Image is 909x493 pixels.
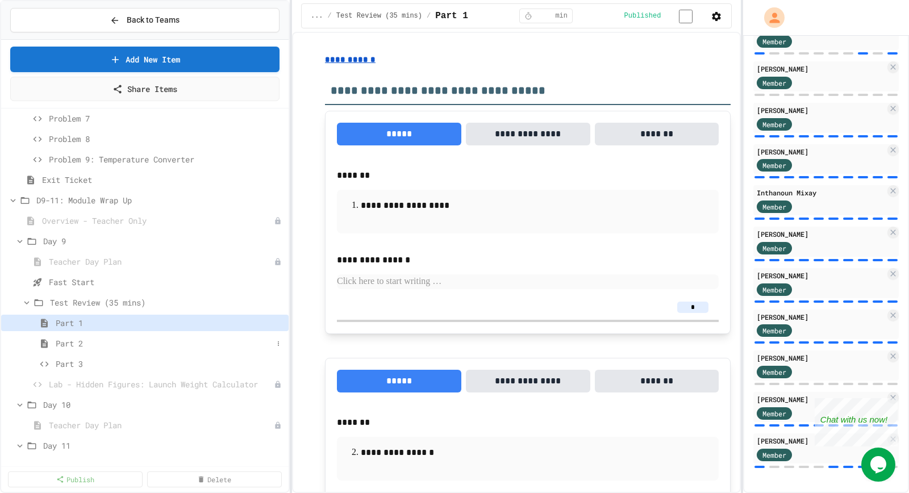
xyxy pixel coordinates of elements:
span: Day 9 [43,235,284,247]
span: Member [762,408,786,419]
span: Teacher Day Plan [49,256,274,268]
span: Member [762,285,786,295]
iframe: chat widget [861,448,898,482]
div: [PERSON_NAME] [757,105,885,115]
span: Part 1 [435,9,468,23]
a: Delete [147,471,282,487]
span: Published [624,11,661,20]
span: Problem 7 [49,112,284,124]
div: Unpublished [274,258,282,266]
span: Member [762,325,786,336]
div: My Account [752,5,787,31]
div: [PERSON_NAME] [757,64,885,74]
div: [PERSON_NAME] [757,394,885,404]
span: Back to Teams [127,14,180,26]
span: / [328,11,332,20]
span: Member [762,119,786,129]
span: Problem 8 [49,133,284,145]
a: Publish [8,471,143,487]
span: Part 3 [56,358,284,370]
span: Overview - Teacher Only [42,215,274,227]
div: [PERSON_NAME] [757,436,885,446]
span: ... [311,11,323,20]
span: Problem 9: Temperature Converter [49,153,284,165]
a: Share Items [10,77,280,101]
span: Member [762,367,786,377]
span: Member [762,450,786,460]
span: Exit Ticket [42,174,284,186]
div: Unpublished [274,421,282,429]
span: Teacher Day Plan [49,460,274,472]
div: Unpublished [274,381,282,388]
div: [PERSON_NAME] [757,270,885,281]
span: D9-11: Module Wrap Up [36,194,284,206]
span: Member [762,202,786,212]
span: Part 1 [56,317,284,329]
span: Test Review (35 mins) [50,296,284,308]
span: Test Review (35 mins) [336,11,422,20]
div: [PERSON_NAME] [757,147,885,157]
a: Add New Item [10,47,280,72]
div: Content is published and visible to students [624,9,707,23]
span: Fast Start [49,276,284,288]
span: Day 11 [43,440,284,452]
div: Unpublished [274,217,282,225]
button: Back to Teams [10,8,280,32]
div: [PERSON_NAME] [757,229,885,239]
span: Member [762,36,786,47]
span: Teacher Day Plan [49,419,274,431]
span: Lab - Hidden Figures: Launch Weight Calculator [49,378,274,390]
div: Inthanoun Mixay [757,187,885,198]
div: [PERSON_NAME] [757,353,885,363]
span: Part 2 [56,337,273,349]
span: Member [762,243,786,253]
span: min [555,11,568,20]
button: More options [273,338,284,349]
div: [PERSON_NAME] [757,312,885,322]
span: Day 10 [43,399,284,411]
input: publish toggle [665,10,706,23]
span: Member [762,78,786,88]
iframe: chat widget [815,398,898,446]
span: Member [762,160,786,170]
span: / [427,11,431,20]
